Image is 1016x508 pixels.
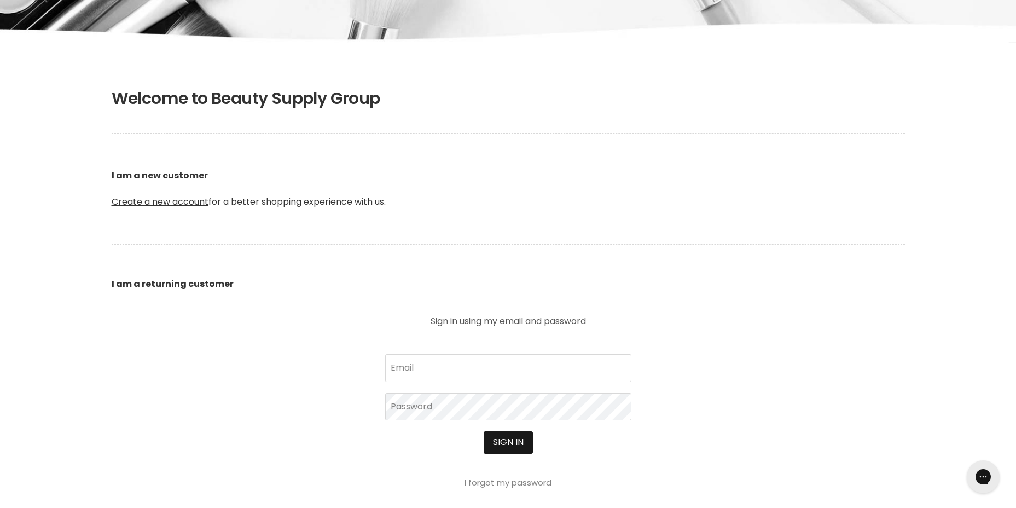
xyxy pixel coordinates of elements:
[112,89,905,108] h1: Welcome to Beauty Supply Group
[385,317,631,326] p: Sign in using my email and password
[112,278,234,290] b: I am a returning customer
[465,477,551,488] a: I forgot my password
[112,195,208,208] a: Create a new account
[112,143,905,235] p: for a better shopping experience with us.
[961,457,1005,497] iframe: Gorgias live chat messenger
[112,169,208,182] b: I am a new customer
[484,431,533,453] button: Sign in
